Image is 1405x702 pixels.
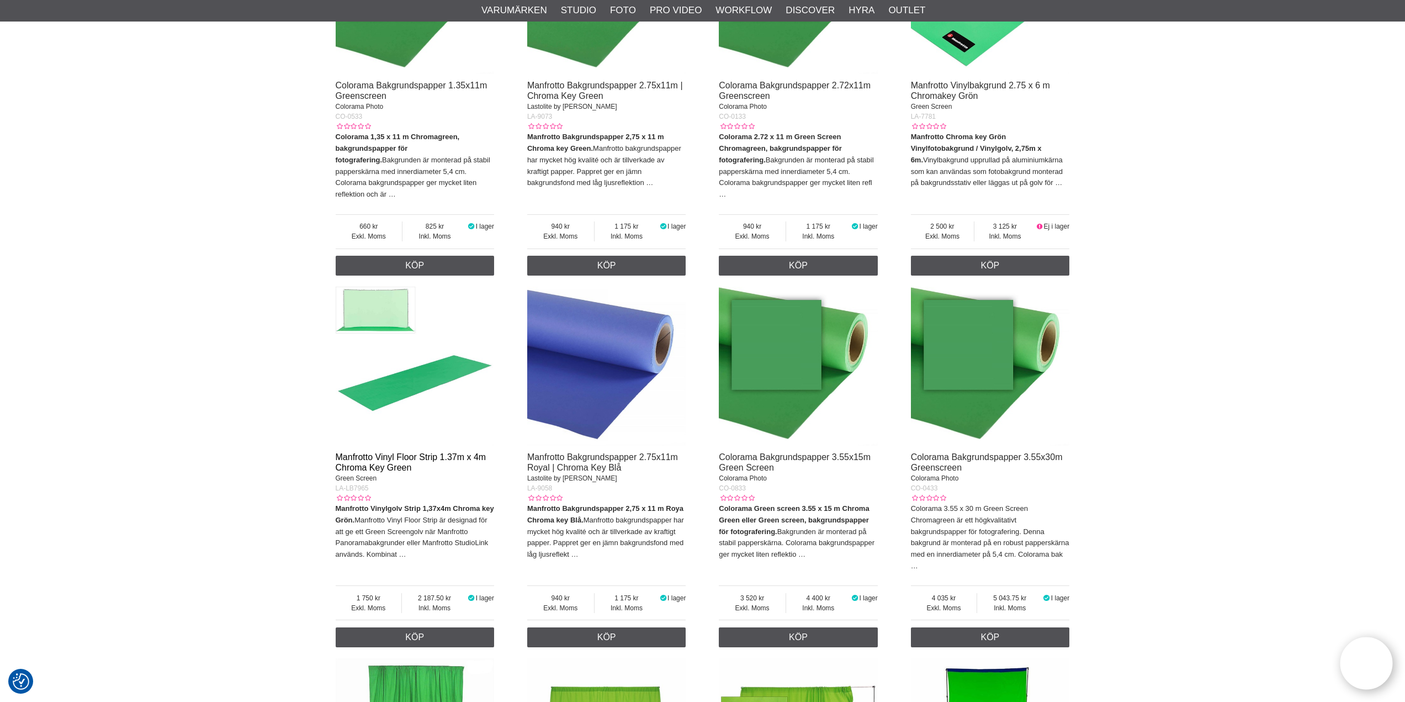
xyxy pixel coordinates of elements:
[911,484,938,492] span: CO-0433
[527,493,563,503] div: Kundbetyg: 0
[911,493,946,503] div: Kundbetyg: 0
[719,493,754,503] div: Kundbetyg: 0
[336,133,460,164] strong: Colorama 1,35 x 11 m Chromagreen, bakgrundspapper för fotografering.
[336,504,494,524] strong: Manfrotto Vinylgolv Strip 1,37x4m Chroma key Grön.
[336,627,495,647] a: Köp
[527,627,686,647] a: Köp
[336,474,377,482] span: Green Screen
[527,503,686,561] p: Manfrotto bakgrundspapper har mycket hög kvalité och är tillverkade av kraftigt papper. Pappret g...
[476,223,494,230] span: I lager
[859,594,877,602] span: I lager
[389,190,396,198] a: …
[911,81,1050,101] a: Manfrotto Vinylbakgrund 2.75 x 6 m Chromakey Grön
[527,484,552,492] span: LA-9058
[527,122,563,131] div: Kundbetyg: 0
[849,3,874,18] a: Hyra
[527,81,683,101] a: Manfrotto Bakgrundspapper 2.75x11m | Chroma Key Green
[786,231,851,241] span: Inkl. Moms
[527,474,617,482] span: Lastolite by [PERSON_NAME]
[911,221,974,231] span: 2 500
[719,627,878,647] a: Köp
[719,190,726,198] a: …
[786,3,835,18] a: Discover
[719,231,786,241] span: Exkl. Moms
[859,223,877,230] span: I lager
[719,484,746,492] span: CO-0833
[527,103,617,110] span: Lastolite by [PERSON_NAME]
[719,81,871,101] a: Colorama Bakgrundspapper 2.72x11m Greenscreen
[911,122,946,131] div: Kundbetyg: 0
[719,113,746,120] span: CO-0133
[467,223,476,230] i: I lager
[527,221,594,231] span: 940
[336,103,384,110] span: Colorama Photo
[911,452,1063,472] a: Colorama Bakgrundspapper 3.55x30m Greenscreen
[336,81,487,101] a: Colorama Bakgrundspapper 1.35x11m Greenscreen
[527,256,686,276] a: Köp
[595,221,659,231] span: 1 175
[402,231,467,241] span: Inkl. Moms
[659,594,667,602] i: I lager
[13,672,29,692] button: Samtyckesinställningar
[402,221,467,231] span: 825
[336,287,495,446] img: Manfrotto Vinyl Floor Strip 1.37m x 4m Chroma Key Green
[911,103,952,110] span: Green Screen
[595,603,659,613] span: Inkl. Moms
[911,503,1070,572] p: Colorama 3.55 x 30 m Green Screen Chromagreen är ett högkvalitativt bakgrundspapper för fotografe...
[476,594,494,602] span: I lager
[851,594,860,602] i: I lager
[911,231,974,241] span: Exkl. Moms
[336,231,402,241] span: Exkl. Moms
[659,223,667,230] i: I lager
[527,133,664,152] strong: Manfrotto Bakgrundspapper 2,75 x 11 m Chroma key Green.
[719,133,841,164] strong: Colorama 2.72 x 11 m Green Screen Chromagreen, bakgrundspapper för fotografering.
[888,3,925,18] a: Outlet
[1055,178,1062,187] a: …
[1043,223,1069,230] span: Ej i lager
[977,603,1042,613] span: Inkl. Moms
[719,287,878,446] img: Colorama Bakgrundspapper 3.55x15m Green Screen
[719,474,767,482] span: Colorama Photo
[336,593,402,603] span: 1 750
[595,231,659,241] span: Inkl. Moms
[336,484,369,492] span: LA-LB7965
[610,3,636,18] a: Foto
[527,452,678,472] a: Manfrotto Bakgrundspapper 2.75x11m Royal | Chroma Key Blå
[977,593,1042,603] span: 5 043.75
[786,603,851,613] span: Inkl. Moms
[336,113,363,120] span: CO-0533
[667,594,686,602] span: I lager
[911,603,977,613] span: Exkl. Moms
[719,452,871,472] a: Colorama Bakgrundspapper 3.55x15m Green Screen
[911,113,936,120] span: LA-7781
[336,221,402,231] span: 660
[336,131,495,200] p: Bakgrunden är monterad på stabil papperskärna med innerdiameter 5,4 cm. Colorama bakgrundspapper ...
[561,3,596,18] a: Studio
[481,3,547,18] a: Varumärken
[974,221,1036,231] span: 3 125
[719,503,878,561] p: Bakgrunden är monterad på stabil papperskärna. Colorama bakgrundspapper ger mycket liten reflektio
[719,593,786,603] span: 3 520
[527,113,552,120] span: LA-9073
[719,131,878,200] p: Bakgrunden är monterad på stabil papperskärna med innerdiameter 5,4 cm. Colorama bakgrundspapper ...
[911,593,977,603] span: 4 035
[715,3,772,18] a: Workflow
[336,452,486,472] a: Manfrotto Vinyl Floor Strip 1.37m x 4m Chroma Key Green
[399,550,406,558] a: …
[911,627,1070,647] a: Köp
[527,603,594,613] span: Exkl. Moms
[571,550,578,558] a: …
[650,3,702,18] a: Pro Video
[786,593,851,603] span: 4 400
[402,593,467,603] span: 2 187.50
[467,594,476,602] i: I lager
[719,256,878,276] a: Köp
[974,231,1036,241] span: Inkl. Moms
[336,493,371,503] div: Kundbetyg: 0
[911,474,959,482] span: Colorama Photo
[786,221,851,231] span: 1 175
[1036,223,1044,230] i: Ej i lager
[527,504,683,524] strong: Manfrotto Bakgrundspapper 2,75 x 11 m Roya Chroma key Blå.
[1042,594,1051,602] i: I lager
[13,673,29,690] img: Revisit consent button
